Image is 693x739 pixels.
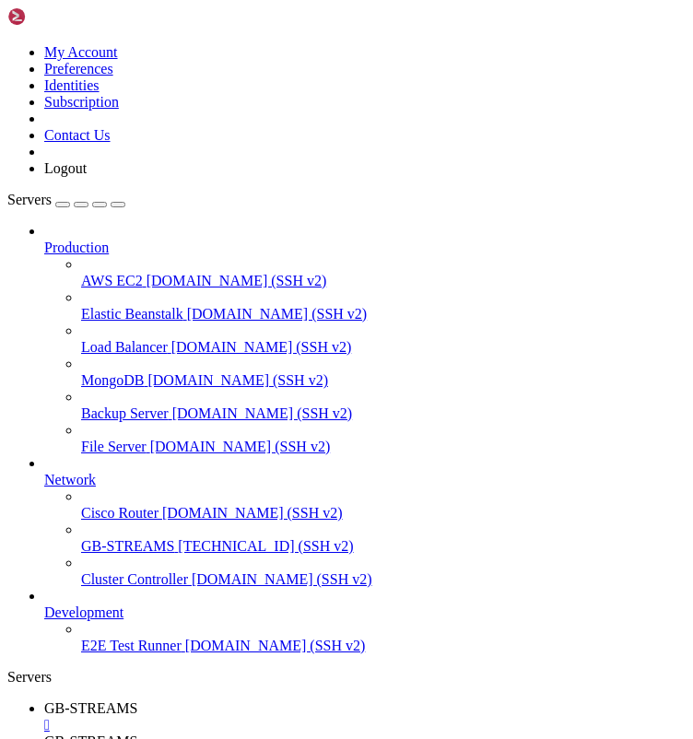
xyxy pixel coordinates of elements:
[81,339,168,355] span: Load Balancer
[171,339,352,355] span: [DOMAIN_NAME] (SSH v2)
[44,455,686,588] li: Network
[44,604,686,621] a: Development
[44,160,87,176] a: Logout
[44,44,118,60] a: My Account
[7,148,452,164] x-row: bled.
[7,133,452,148] x-row: Expanded Security Maintenance for Applications is not ena
[7,430,44,445] span: [PM2]
[7,540,452,556] x-row: ffmpeg_stream 256
[7,289,452,305] x-row: [DOMAIN_NAME][URL]
[81,522,686,555] li: GB-STREAMS [TECHNICAL_ID] (SSH v2)
[7,399,44,414] span: [PM2]
[81,555,686,588] li: Cluster Controller [DOMAIN_NAME] (SSH v2)
[7,86,452,101] x-row: [URL][DOMAIN_NAME]
[7,7,452,23] x-row: * Strictly confined Kubernetes makes edge and IoT secure
[44,61,113,76] a: Preferences
[7,399,452,415] x-row: Applying action restartProcessId on app [all](ids:
[229,540,236,555] span: │
[81,556,88,570] span: │
[81,488,686,522] li: Cisco Router [DOMAIN_NAME] (SSH v2)
[81,256,686,289] li: AWS EC2 [DOMAIN_NAME] (SSH v2)
[81,323,686,356] li: Load Balancer [DOMAIN_NAME] (SSH v2)
[7,540,15,555] span: │
[44,240,686,256] a: Production
[7,556,452,571] x-row: 0% 512.0kb
[7,383,361,398] span: Use --update-env to update environment variables
[81,273,143,288] span: AWS EC2
[118,477,125,492] span: │
[81,571,188,587] span: Cluster Controller
[44,717,686,733] a: 
[44,604,123,620] span: Development
[178,538,353,554] span: [TECHNICAL_ID] (SSH v2)
[125,477,170,492] span: status
[44,430,192,445] span: [ffmpeg_stream](0) ✓
[7,274,452,289] x-row: Learn more about enabling ESM Apps service at [URL]
[74,477,103,492] span: mode
[170,477,177,492] span: │
[81,339,686,356] a: Load Balancer [DOMAIN_NAME] (SSH v2)
[22,540,29,555] span: 0
[81,405,686,422] a: Backup Server [DOMAIN_NAME] (SSH v2)
[81,638,686,654] a: E2E Test Runner [DOMAIN_NAME] (SSH v2)
[81,538,174,554] span: GB-STREAMS
[7,39,452,54] x-row: just raised the bar for easy, resilient and secure K8s
[7,509,428,523] span: ├────┼────────────────────┼──────────┼──────┼───────────┼
[66,477,74,492] span: │
[7,23,452,39] x-row: . Learn how MicroK8s
[172,405,353,421] span: [DOMAIN_NAME] (SSH v2)
[7,462,170,476] span: ──────────┬──────────┐
[111,477,118,492] span: ↺
[7,101,452,117] x-row: e
[346,540,354,555] span: │
[81,505,686,522] a: Cisco Router [DOMAIN_NAME] (SSH v2)
[81,439,686,455] a: File Server [DOMAIN_NAME] (SSH v2)
[162,540,192,556] span: fork
[44,472,686,488] a: Network
[7,258,452,274] x-row: ps.
[7,368,452,383] x-row: root@ghostboard-stream:~# pm2 restart all
[81,505,159,521] span: Cisco Router
[185,638,366,653] span: [DOMAIN_NAME] (SSH v2)
[7,524,170,539] span: ──────────┼──────────┤
[81,372,686,389] a: MongoDB [DOMAIN_NAME] (SSH v2)
[192,571,372,587] span: [DOMAIN_NAME] (SSH v2)
[81,273,686,289] a: AWS EC2 [DOMAIN_NAME] (SSH v2)
[147,540,155,555] span: │
[7,493,29,508] span: cpu
[44,540,52,555] span: │
[37,477,66,492] span: name
[7,336,452,352] x-row: *** System restart required ***
[81,289,686,323] li: Elastic Beanstalk [DOMAIN_NAME] (SSH v2)
[44,700,686,733] a: GB-STREAMS
[81,306,686,323] a: Elastic Beanstalk [DOMAIN_NAME] (SSH v2)
[29,477,37,492] span: │
[147,273,327,288] span: [DOMAIN_NAME] (SSH v2)
[147,372,328,388] span: [DOMAIN_NAME] (SSH v2)
[7,180,452,195] x-row: 90 updates can be applied immediately.
[7,195,452,211] x-row: To see these additional updates run: apt list --upgradabl
[44,588,686,654] li: Development
[44,472,96,487] span: Network
[7,352,452,368] x-row: Last login: [DATE] from [TECHNICAL_ID]
[7,603,452,618] x-row: root@ghostboard-stream:~#
[7,446,428,461] span: ┌────┬────────────────────┬──────────┬──────┬───────────┬
[7,192,52,207] span: Servers
[81,493,88,508] span: │
[7,571,428,586] span: └────┴────────────────────┴──────────┴──────┴───────────┴
[44,77,100,93] a: Identities
[15,477,29,492] span: id
[44,223,686,455] li: Production
[44,94,119,110] a: Subscription
[44,127,111,143] a: Contact Us
[7,211,452,227] x-row: e
[81,306,183,322] span: Elastic Beanstalk
[273,540,317,555] span: online
[258,540,265,555] span: │
[81,372,144,388] span: MongoDB
[44,240,109,255] span: Production
[103,477,111,492] span: │
[37,493,81,508] span: memory
[7,54,452,70] x-row: cluster deployment.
